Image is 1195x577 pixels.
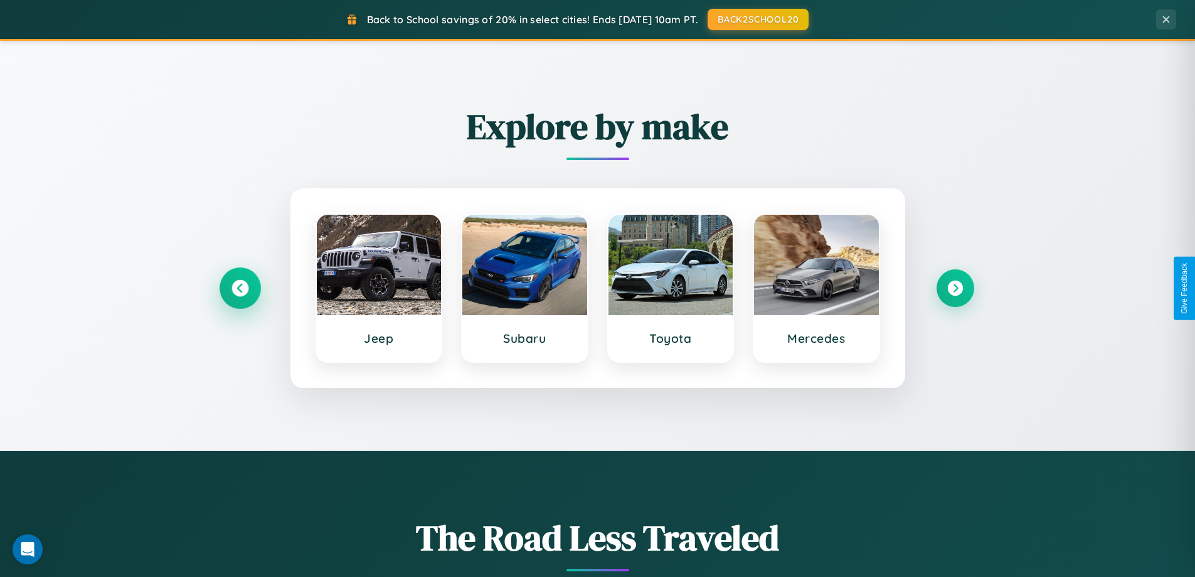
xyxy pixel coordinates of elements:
h3: Mercedes [767,331,866,346]
div: Give Feedback [1180,263,1189,314]
h3: Toyota [621,331,721,346]
span: Back to School savings of 20% in select cities! Ends [DATE] 10am PT. [367,13,698,26]
h1: The Road Less Traveled [221,514,974,562]
div: Open Intercom Messenger [13,534,43,564]
h3: Subaru [475,331,575,346]
h2: Explore by make [221,102,974,151]
button: BACK2SCHOOL20 [708,9,809,30]
h3: Jeep [329,331,429,346]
